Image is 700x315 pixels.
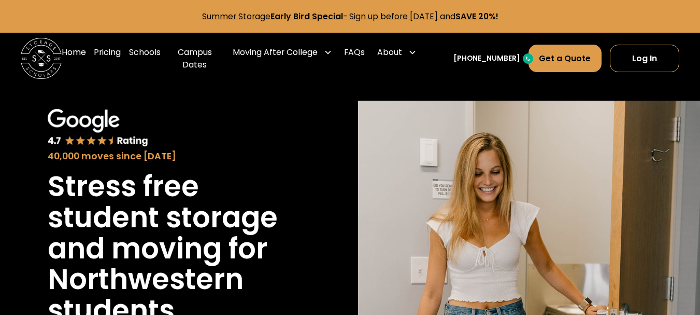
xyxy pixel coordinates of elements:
[610,45,679,72] a: Log In
[21,38,62,79] img: Storage Scholars main logo
[228,38,336,66] div: Moving After College
[202,10,498,22] a: Summer StorageEarly Bird Special- Sign up before [DATE] andSAVE 20%!
[48,109,148,147] img: Google 4.7 star rating
[270,10,343,22] strong: Early Bird Special
[94,38,121,79] a: Pricing
[344,38,365,79] a: FAQs
[233,46,318,59] div: Moving After College
[455,10,498,22] strong: SAVE 20%!
[48,149,294,163] div: 40,000 moves since [DATE]
[62,38,86,79] a: Home
[377,46,402,59] div: About
[169,38,220,79] a: Campus Dates
[48,264,244,295] h1: Northwestern
[373,38,420,66] div: About
[528,45,602,72] a: Get a Quote
[48,171,294,264] h1: Stress free student storage and moving for
[129,38,161,79] a: Schools
[21,38,62,79] a: home
[453,53,520,64] a: [PHONE_NUMBER]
